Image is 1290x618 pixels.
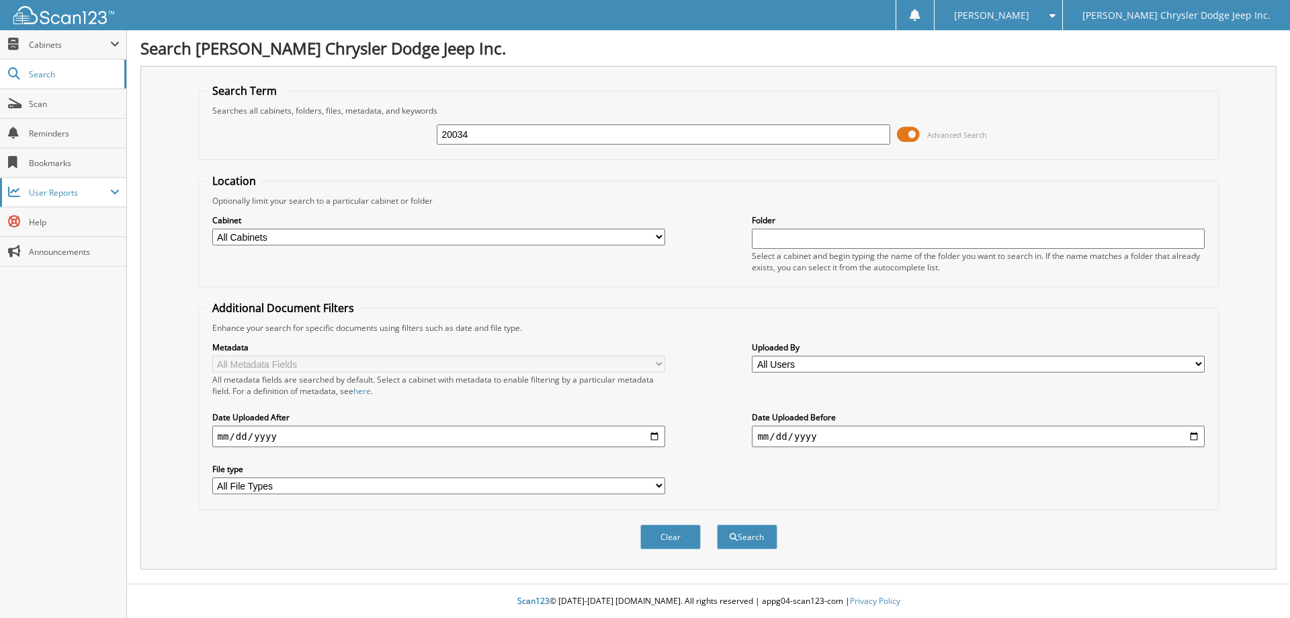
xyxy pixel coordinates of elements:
[640,525,701,549] button: Clear
[212,412,665,423] label: Date Uploaded After
[212,215,665,226] label: Cabinet
[353,385,371,397] a: here
[29,246,120,258] span: Announcements
[752,250,1205,273] div: Select a cabinet and begin typing the name of the folder you want to search in. If the name match...
[29,69,118,80] span: Search
[954,11,1029,20] span: [PERSON_NAME]
[206,322,1212,334] div: Enhance your search for specific documents using filters such as date and file type.
[140,37,1277,59] h1: Search [PERSON_NAME] Chrysler Dodge Jeep Inc.
[212,374,665,397] div: All metadata fields are searched by default. Select a cabinet with metadata to enable filtering b...
[212,342,665,353] label: Metadata
[206,83,284,98] legend: Search Term
[127,585,1290,618] div: © [DATE]-[DATE] [DOMAIN_NAME]. All rights reserved | appg04-scan123-com |
[29,98,120,110] span: Scan
[29,187,110,198] span: User Reports
[212,426,665,447] input: start
[752,426,1205,447] input: end
[29,128,120,139] span: Reminders
[850,595,900,607] a: Privacy Policy
[752,215,1205,226] label: Folder
[927,130,987,140] span: Advanced Search
[752,342,1205,353] label: Uploaded By
[717,525,777,549] button: Search
[206,301,361,315] legend: Additional Document Filters
[517,595,550,607] span: Scan123
[1223,553,1290,618] iframe: Chat Widget
[206,173,263,188] legend: Location
[29,157,120,169] span: Bookmarks
[752,412,1205,423] label: Date Uploaded Before
[212,463,665,475] label: File type
[206,195,1212,206] div: Optionally limit your search to a particular cabinet or folder
[206,105,1212,116] div: Searches all cabinets, folders, files, metadata, and keywords
[29,217,120,228] span: Help
[29,39,110,50] span: Cabinets
[1082,11,1271,20] span: [PERSON_NAME] Chrysler Dodge Jeep Inc.
[13,6,114,24] img: scan123-logo-white.svg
